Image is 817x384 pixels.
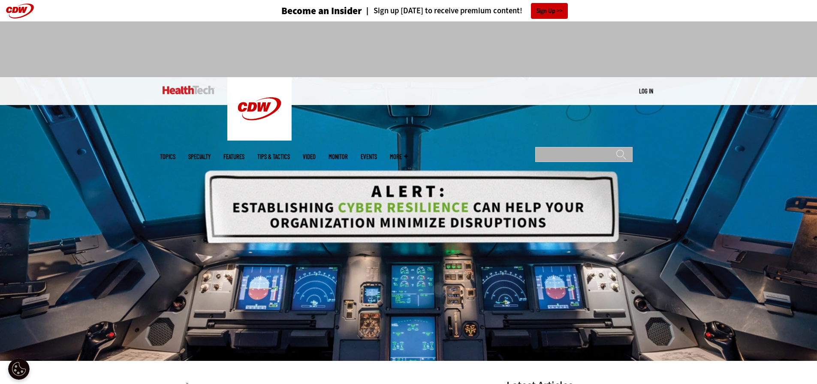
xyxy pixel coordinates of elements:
[8,358,30,380] div: Cookie Settings
[223,153,244,160] a: Features
[303,153,316,160] a: Video
[227,134,292,143] a: CDW
[329,153,348,160] a: MonITor
[531,3,568,19] a: Sign Up
[362,7,522,15] a: Sign up [DATE] to receive premium content!
[249,6,362,16] a: Become an Insider
[163,86,214,94] img: Home
[8,358,30,380] button: Open Preferences
[281,6,362,16] h3: Become an Insider
[390,153,408,160] span: More
[227,77,292,141] img: Home
[188,153,211,160] span: Specialty
[639,87,653,95] a: Log in
[160,153,175,160] span: Topics
[361,153,377,160] a: Events
[257,153,290,160] a: Tips & Tactics
[639,87,653,96] div: User menu
[253,30,565,69] iframe: advertisement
